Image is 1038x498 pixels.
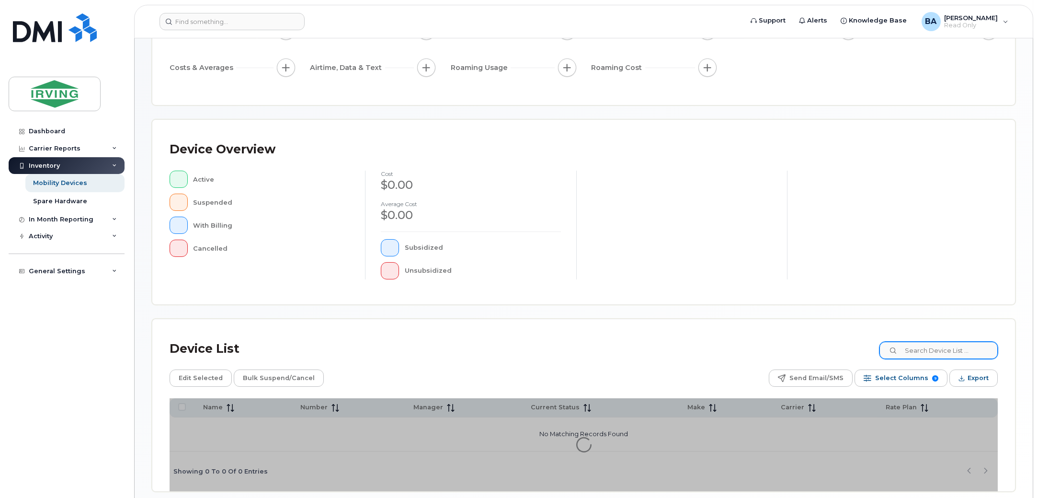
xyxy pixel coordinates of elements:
h4: Average cost [381,201,560,207]
span: Support [759,16,786,25]
div: Bonas, Amanda [915,12,1015,31]
div: $0.00 [381,207,560,223]
div: $0.00 [381,177,560,193]
button: Edit Selected [170,370,232,387]
span: Roaming Usage [451,63,511,73]
div: Unsubsidized [405,262,561,279]
span: BA [925,16,937,27]
span: Alerts [808,16,828,25]
div: Device Overview [170,137,275,162]
div: Subsidized [405,239,561,256]
a: Alerts [793,11,834,30]
button: Select Columns 9 [855,370,947,387]
span: 9 [932,375,938,382]
span: Read Only [945,22,998,29]
button: Bulk Suspend/Cancel [234,370,324,387]
input: Find something... [160,13,305,30]
button: Export [949,370,998,387]
div: Device List [170,336,240,361]
div: With Billing [194,217,350,234]
span: Send Email/SMS [789,371,844,385]
span: Edit Selected [179,371,223,385]
h4: cost [381,171,560,177]
button: Send Email/SMS [769,370,853,387]
span: Costs & Averages [170,63,236,73]
span: Select Columns [875,371,928,385]
span: Bulk Suspend/Cancel [243,371,315,385]
div: Suspended [194,194,350,211]
span: Knowledge Base [849,16,907,25]
div: Active [194,171,350,188]
a: Knowledge Base [834,11,914,30]
span: Roaming Cost [592,63,645,73]
span: Airtime, Data & Text [310,63,385,73]
div: Cancelled [194,240,350,257]
a: Support [744,11,793,30]
span: [PERSON_NAME] [945,14,998,22]
input: Search Device List ... [879,342,998,359]
span: Export [968,371,989,385]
